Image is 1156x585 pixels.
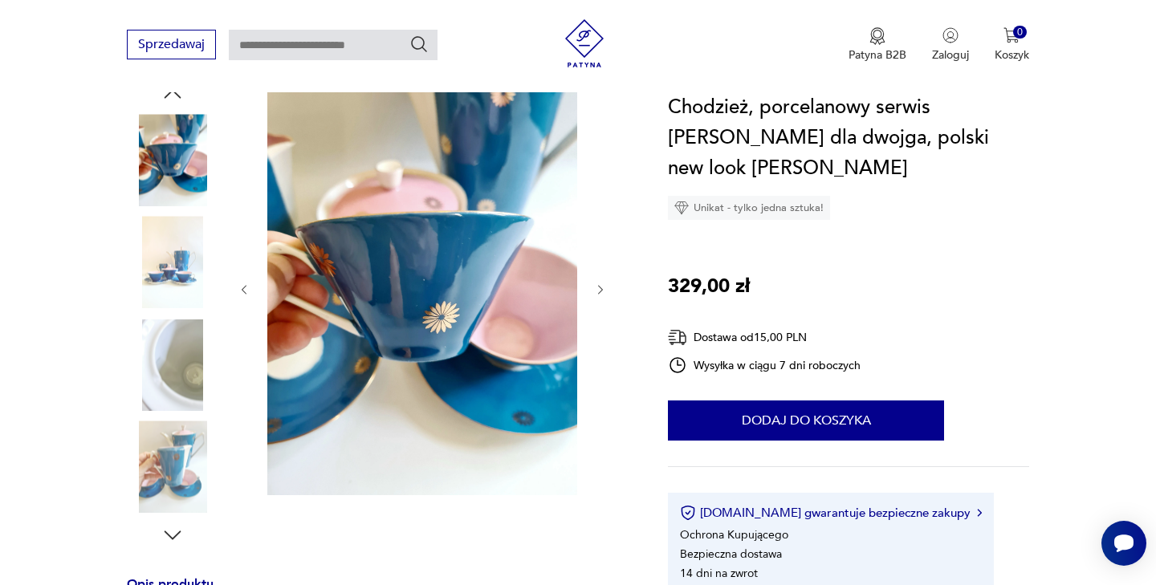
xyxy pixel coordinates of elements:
[942,27,959,43] img: Ikonka użytkownika
[849,47,906,63] p: Patyna B2B
[849,27,906,63] button: Patyna B2B
[560,19,609,67] img: Patyna - sklep z meblami i dekoracjami vintage
[1013,26,1027,39] div: 0
[680,505,696,521] img: Ikona certyfikatu
[668,196,830,220] div: Unikat - tylko jedna sztuka!
[668,355,861,375] div: Wysyłka w ciągu 7 dni roboczych
[127,114,218,205] img: Zdjęcie produktu Chodzież, porcelanowy serwis Elżbieta dla dwojga, polski new look W. Górski
[127,319,218,410] img: Zdjęcie produktu Chodzież, porcelanowy serwis Elżbieta dla dwojga, polski new look W. Górski
[668,327,861,347] div: Dostawa od 15,00 PLN
[668,400,944,441] button: Dodaj do koszyka
[977,509,982,517] img: Ikona strzałki w prawo
[869,27,885,45] img: Ikona medalu
[127,40,216,51] a: Sprzedawaj
[1101,521,1146,566] iframe: Smartsupp widget button
[127,30,216,59] button: Sprzedawaj
[849,27,906,63] a: Ikona medaluPatyna B2B
[1003,27,1020,43] img: Ikona koszyka
[674,201,689,215] img: Ikona diamentu
[680,546,782,562] li: Bezpieczna dostawa
[409,35,429,54] button: Szukaj
[127,217,218,308] img: Zdjęcie produktu Chodzież, porcelanowy serwis Elżbieta dla dwojga, polski new look W. Górski
[127,421,218,513] img: Zdjęcie produktu Chodzież, porcelanowy serwis Elżbieta dla dwojga, polski new look W. Górski
[932,47,969,63] p: Zaloguj
[668,92,1028,184] h1: Chodzież, porcelanowy serwis [PERSON_NAME] dla dwojga, polski new look [PERSON_NAME]
[995,47,1029,63] p: Koszyk
[680,566,758,581] li: 14 dni na zwrot
[932,27,969,63] button: Zaloguj
[267,82,577,495] img: Zdjęcie produktu Chodzież, porcelanowy serwis Elżbieta dla dwojga, polski new look W. Górski
[680,505,981,521] button: [DOMAIN_NAME] gwarantuje bezpieczne zakupy
[668,271,750,302] p: 329,00 zł
[668,327,687,347] img: Ikona dostawy
[680,527,788,542] li: Ochrona Kupującego
[995,27,1029,63] button: 0Koszyk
